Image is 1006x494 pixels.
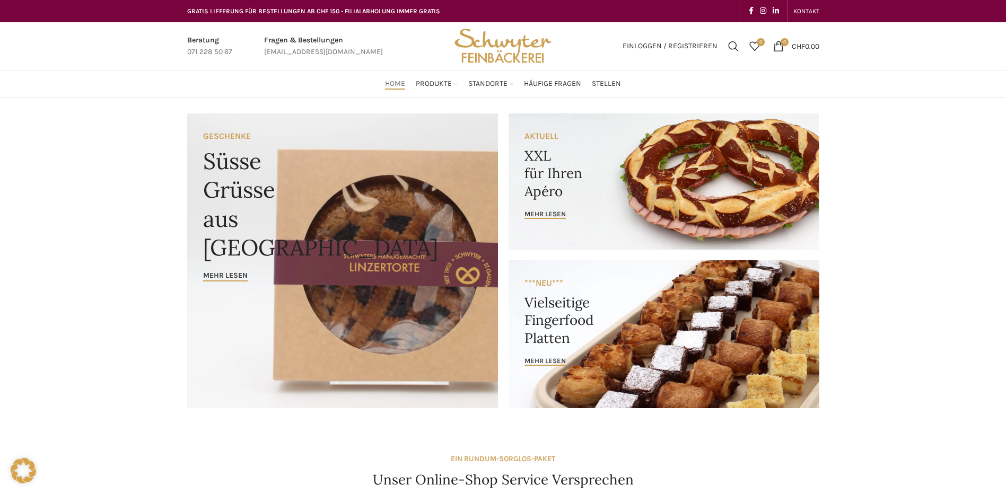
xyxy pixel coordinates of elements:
span: Standorte [468,79,508,89]
a: Häufige Fragen [524,73,581,94]
div: Secondary navigation [788,1,825,22]
span: CHF [792,41,805,50]
span: Stellen [592,79,621,89]
a: Infobox link [264,34,383,58]
span: 0 [757,38,765,46]
a: Banner link [509,260,819,408]
a: Suchen [723,36,744,57]
span: KONTAKT [793,7,819,15]
a: Site logo [451,41,555,50]
a: Facebook social link [746,4,757,19]
span: GRATIS LIEFERUNG FÜR BESTELLUNGEN AB CHF 150 - FILIALABHOLUNG IMMER GRATIS [187,7,440,15]
a: Banner link [187,113,498,408]
div: Meine Wunschliste [744,36,765,57]
strong: EIN RUNDUM-SORGLOS-PAKET [451,454,555,463]
a: Banner link [509,113,819,250]
a: 0 CHF0.00 [768,36,825,57]
a: Stellen [592,73,621,94]
a: KONTAKT [793,1,819,22]
span: Produkte [416,79,452,89]
span: 0 [781,38,789,46]
div: Main navigation [182,73,825,94]
a: Standorte [468,73,513,94]
a: Einloggen / Registrieren [617,36,723,57]
h4: Unser Online-Shop Service Versprechen [373,470,634,489]
span: Home [385,79,405,89]
span: Häufige Fragen [524,79,581,89]
a: Infobox link [187,34,232,58]
a: Produkte [416,73,458,94]
a: Linkedin social link [769,4,782,19]
a: Instagram social link [757,4,769,19]
a: 0 [744,36,765,57]
a: Home [385,73,405,94]
span: Einloggen / Registrieren [623,42,718,50]
img: Bäckerei Schwyter [451,22,555,70]
bdi: 0.00 [792,41,819,50]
